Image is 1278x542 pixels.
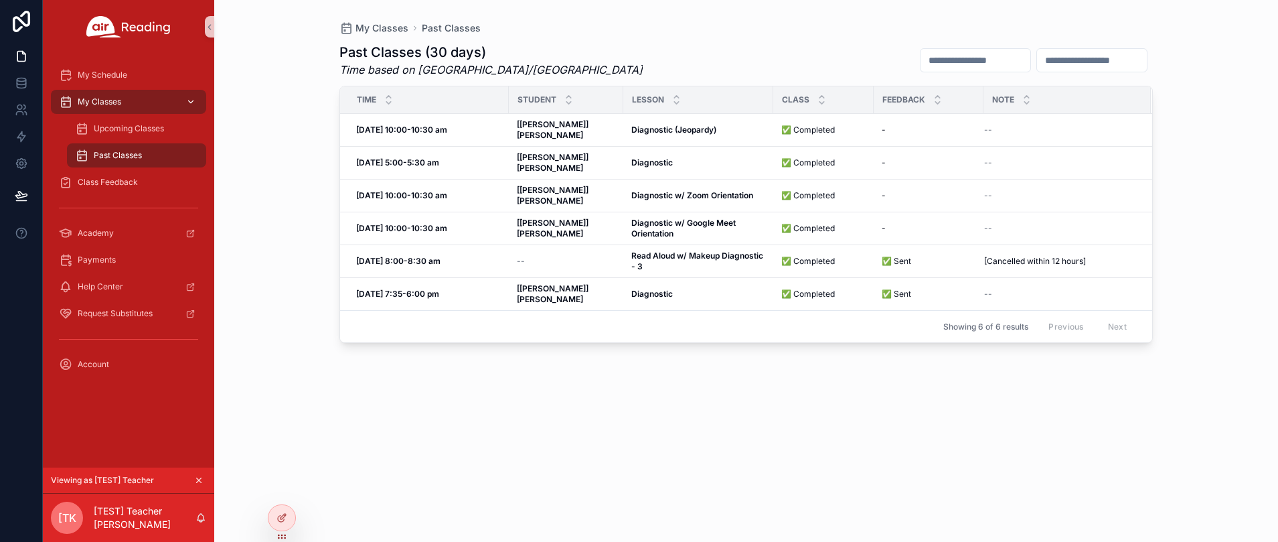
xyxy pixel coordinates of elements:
a: Past Classes [422,21,481,35]
span: Payments [78,255,116,265]
a: Past Classes [67,143,206,167]
span: Upcoming Classes [94,123,164,134]
span: [Cancelled within 12 hours] [984,256,1086,267]
a: My Classes [339,21,408,35]
em: Time based on [GEOGRAPHIC_DATA]/[GEOGRAPHIC_DATA] [339,62,643,78]
span: My Schedule [78,70,127,80]
span: Class [782,94,809,105]
strong: [DATE] 7:35-6:00 pm [356,289,439,299]
span: My Classes [355,21,408,35]
span: Past Classes [94,150,142,161]
strong: [DATE] 10:00-10:30 am [356,125,447,135]
span: -- [984,190,992,201]
span: ✅ Completed [781,157,835,168]
a: Class Feedback [51,170,206,194]
span: - [882,223,886,234]
span: ✅ Sent [882,289,911,299]
a: Academy [51,221,206,245]
span: -- [984,223,992,234]
span: Request Substitutes [78,308,153,319]
strong: [[PERSON_NAME]] [PERSON_NAME] [517,152,590,173]
a: Payments [51,248,206,272]
iframe: Spotlight [1,64,25,88]
span: Student [517,94,556,105]
span: Help Center [78,281,123,292]
strong: [[PERSON_NAME]] [PERSON_NAME] [517,185,590,206]
span: ✅ Completed [781,190,835,201]
span: Note [992,94,1014,105]
span: Lesson [632,94,664,105]
span: - [882,125,886,135]
strong: [[PERSON_NAME]] [PERSON_NAME] [517,218,590,239]
span: ✅ Sent [882,256,911,267]
h1: Past Classes (30 days) [339,43,643,62]
strong: [DATE] 10:00-10:30 am [356,190,447,200]
span: ✅ Completed [781,125,835,135]
span: [TK [58,510,76,526]
span: My Classes [78,96,121,107]
strong: Diagnostic w/ Google Meet Orientation [631,218,738,239]
p: [TEST] Teacher [PERSON_NAME] [94,504,195,531]
span: Viewing as [TEST] Teacher [51,475,154,486]
span: Academy [78,228,114,239]
a: My Schedule [51,63,206,87]
span: Showing 6 of 6 results [943,322,1028,332]
strong: [[PERSON_NAME]] [PERSON_NAME] [517,283,590,304]
a: Request Substitutes [51,301,206,326]
span: ✅ Completed [781,289,835,299]
span: -- [517,256,525,267]
strong: [DATE] 5:00-5:30 am [356,157,439,167]
a: Upcoming Classes [67,117,206,141]
strong: [[PERSON_NAME]] [PERSON_NAME] [517,119,590,140]
a: Help Center [51,275,206,299]
a: My Classes [51,90,206,114]
div: scrollable content [43,54,214,394]
span: - [882,157,886,168]
strong: Diagnostic w/ Zoom Orientation [631,190,753,200]
span: Feedback [882,94,925,105]
strong: Diagnostic [631,289,673,299]
span: Class Feedback [78,177,138,188]
span: Account [78,359,109,370]
a: Account [51,352,206,377]
span: -- [984,157,992,168]
strong: [DATE] 10:00-10:30 am [356,223,447,233]
strong: Diagnostic [631,157,673,167]
span: Time [357,94,376,105]
span: ✅ Completed [781,256,835,267]
strong: Read Aloud w/ Makeup Diagnostic - 3 [631,251,765,271]
img: App logo [86,16,171,38]
span: - [882,190,886,201]
span: ✅ Completed [781,223,835,234]
span: -- [984,289,992,299]
span: -- [984,125,992,135]
strong: Diagnostic (Jeopardy) [631,125,716,135]
strong: [DATE] 8:00-8:30 am [356,256,441,266]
